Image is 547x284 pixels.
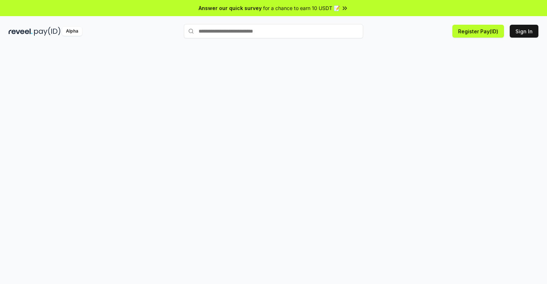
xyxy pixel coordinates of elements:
[263,4,340,12] span: for a chance to earn 10 USDT 📝
[9,27,33,36] img: reveel_dark
[510,25,538,38] button: Sign In
[452,25,504,38] button: Register Pay(ID)
[62,27,82,36] div: Alpha
[34,27,61,36] img: pay_id
[199,4,262,12] span: Answer our quick survey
